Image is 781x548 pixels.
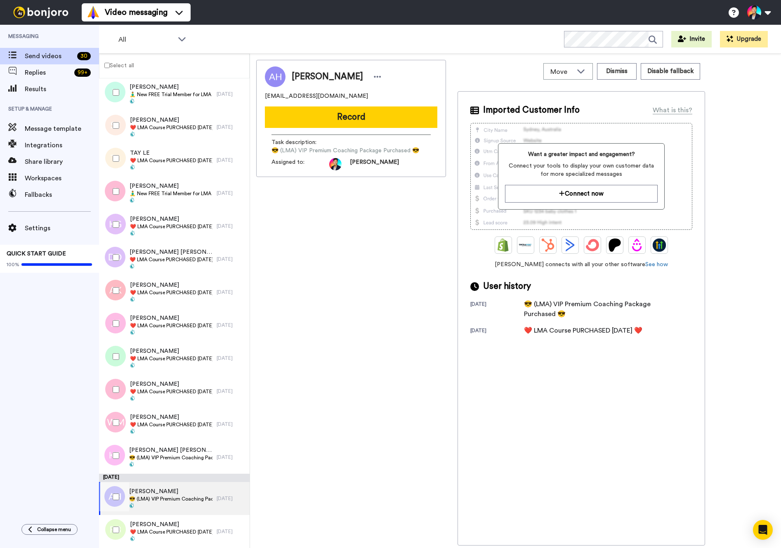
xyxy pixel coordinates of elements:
span: 😎 (LMA) VIP Premium Coaching Package Purchased 😎 [129,496,212,502]
span: [PERSON_NAME] [130,215,212,223]
div: [DATE] [217,528,245,535]
span: ❤️️ LMA Course PURCHASED [DATE] ❤️️ [130,355,212,362]
span: [PERSON_NAME] [130,116,212,124]
span: ❤️️ LMA Course PURCHASED [DATE] ❤️️ [130,529,212,535]
span: Video messaging [105,7,168,18]
div: [DATE] [217,454,245,461]
span: ❤️️ LMA Course PURCHASED [DATE] ❤️️ [130,124,212,131]
button: Connect now [505,185,657,203]
span: [PERSON_NAME] [130,347,212,355]
div: [DATE] [217,421,245,428]
span: [PERSON_NAME] [130,380,212,388]
img: Shopify [497,239,510,252]
span: QUICK START GUIDE [7,251,66,257]
div: [DATE] [470,327,524,335]
span: 🧘‍♂️ New FREE Trial Member for LMA Program! 🧘‍♂️ [130,190,212,197]
span: [PERSON_NAME] [130,281,212,289]
img: ConvertKit [586,239,599,252]
span: 🧘‍♂️ New FREE Trial Member for LMA Program! 🧘‍♂️ [130,91,212,98]
span: Workspaces [25,173,99,183]
button: Disable fallback [641,63,700,80]
div: 99 + [74,68,91,77]
span: Collapse menu [37,526,71,533]
img: vm-color.svg [87,6,100,19]
div: [DATE] [217,91,245,97]
button: Invite [671,31,712,47]
button: Upgrade [720,31,768,47]
div: Open Intercom Messenger [753,520,773,540]
span: [PERSON_NAME] [130,413,212,421]
div: [DATE] [217,256,245,262]
span: Fallbacks [25,190,99,200]
a: See how [645,262,668,267]
span: Imported Customer Info [483,104,580,116]
span: Connect your tools to display your own customer data for more specialized messages [505,162,657,178]
span: [PERSON_NAME] [130,182,212,190]
span: [PERSON_NAME] [292,71,363,83]
div: [DATE] [217,495,245,502]
span: Results [25,84,99,94]
span: ❤️️ LMA Course PURCHASED [DATE] ❤️️ [130,289,212,296]
span: Replies [25,68,71,78]
span: Settings [25,223,99,233]
div: 😎 (LMA) VIP Premium Coaching Package Purchased 😎 [524,299,656,319]
div: [DATE] [99,474,250,482]
label: Select all [99,60,134,70]
button: Record [265,106,437,128]
img: Patreon [608,239,621,252]
span: Task description : [271,138,329,146]
img: bj-logo-header-white.svg [10,7,72,18]
span: [EMAIL_ADDRESS][DOMAIN_NAME] [265,92,368,100]
div: [DATE] [217,289,245,295]
img: Image of Amy Hamilton [265,66,286,87]
span: TAY LE [130,149,212,157]
img: ffa09536-0372-4512-8edd-a2a4b548861d-1722518563.jpg [329,158,342,170]
div: [DATE] [217,157,245,163]
span: [PERSON_NAME] [130,520,212,529]
div: [DATE] [217,322,245,328]
span: ❤️️ LMA Course PURCHASED [DATE] ❤️️ [130,223,212,230]
button: Collapse menu [21,524,78,535]
span: Move [550,67,573,77]
div: ❤️️ LMA Course PURCHASED [DATE] ❤️️ [524,326,642,335]
span: ❤️️ LMA Course PURCHASED [DATE] ❤️️ [130,421,212,428]
span: [PERSON_NAME] [130,83,212,91]
img: Ontraport [519,239,532,252]
span: 😎 (LMA) VIP Premium Coaching Package Purchased 😎 [271,146,419,155]
span: Share library [25,157,99,167]
div: [DATE] [217,388,245,394]
span: Assigned to: [271,158,329,170]
img: Hubspot [541,239,554,252]
button: Dismiss [597,63,637,80]
span: [PERSON_NAME] [PERSON_NAME] [129,446,212,454]
div: What is this? [653,105,692,115]
span: ❤️️ LMA Course PURCHASED [DATE] ❤️️ [130,157,212,164]
span: All [118,35,174,45]
span: Want a greater impact and engagement? [505,150,657,158]
img: GoHighLevel [653,239,666,252]
span: Integrations [25,140,99,150]
div: 30 [77,52,91,60]
span: ❤️️ LMA Course PURCHASED [DATE] ❤️️ [130,322,212,329]
div: [DATE] [470,301,524,319]
span: Send videos [25,51,74,61]
img: Drip [630,239,644,252]
span: [PERSON_NAME] connects with all your other software [470,260,692,269]
span: [PERSON_NAME] [350,158,399,170]
span: Message template [25,124,99,134]
div: [DATE] [217,124,245,130]
div: [DATE] [217,355,245,361]
span: User history [483,280,531,293]
span: [PERSON_NAME] [PERSON_NAME] [130,248,212,256]
span: ❤️️ LMA Course PURCHASED [DATE] ❤️️ [130,256,212,263]
span: ❤️️ LMA Course PURCHASED [DATE] ❤️️ [130,388,212,395]
img: ActiveCampaign [564,239,577,252]
span: 😎 (LMA) VIP Premium Coaching Package Purchased 😎 [129,454,212,461]
span: [PERSON_NAME] [130,314,212,322]
div: [DATE] [217,223,245,229]
span: [PERSON_NAME] [129,487,212,496]
div: [DATE] [217,190,245,196]
input: Select all [104,63,110,68]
